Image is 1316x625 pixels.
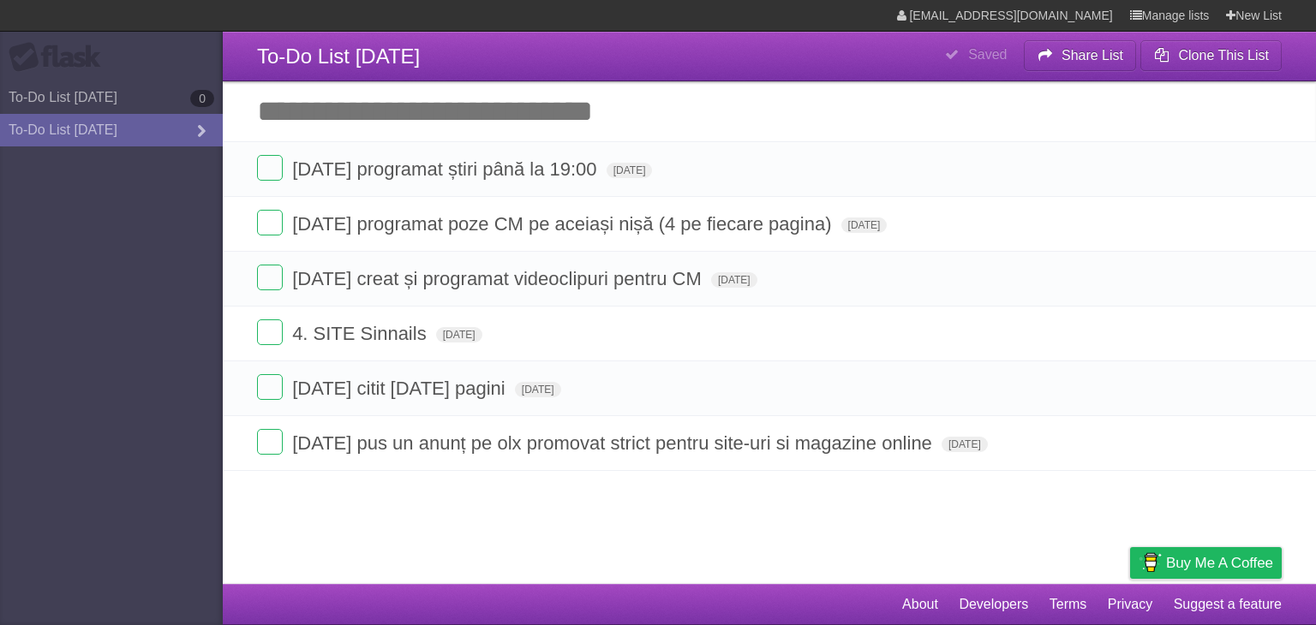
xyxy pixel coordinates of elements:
a: Developers [959,588,1028,621]
label: Done [257,319,283,345]
span: Buy me a coffee [1166,548,1273,578]
label: Done [257,210,283,235]
span: [DATE] [515,382,561,397]
span: 4. SITE Sinnails [292,323,431,344]
div: Flask [9,42,111,73]
label: Done [257,429,283,455]
span: [DATE] [436,327,482,342]
span: [DATE] programat poze CM pe aceiași nișă (4 pe fiecare pagina) [292,213,835,235]
span: [DATE] pus un anunț pe olx promovat strict pentru site-uri si magazine online [292,432,936,454]
a: Terms [1050,588,1087,621]
a: Privacy [1108,588,1152,621]
label: Done [257,155,283,181]
label: Done [257,374,283,400]
a: About [902,588,938,621]
button: Clone This List [1140,40,1282,71]
b: Saved [968,47,1007,62]
span: [DATE] citit [DATE] pagini [292,378,510,399]
span: [DATE] [841,217,888,233]
span: [DATE] programat știri până la 19:00 [292,158,601,180]
span: [DATE] [607,163,653,178]
span: To-Do List [DATE] [257,45,420,68]
span: [DATE] [942,437,988,452]
button: Share List [1024,40,1137,71]
span: [DATE] [711,272,757,288]
b: Share List [1062,48,1123,62]
b: 0 [190,90,214,107]
img: Buy me a coffee [1139,548,1162,577]
a: Buy me a coffee [1130,547,1282,579]
a: Suggest a feature [1174,588,1282,621]
b: Clone This List [1178,48,1269,62]
label: Done [257,265,283,290]
span: [DATE] creat și programat videoclipuri pentru CM [292,268,706,289]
